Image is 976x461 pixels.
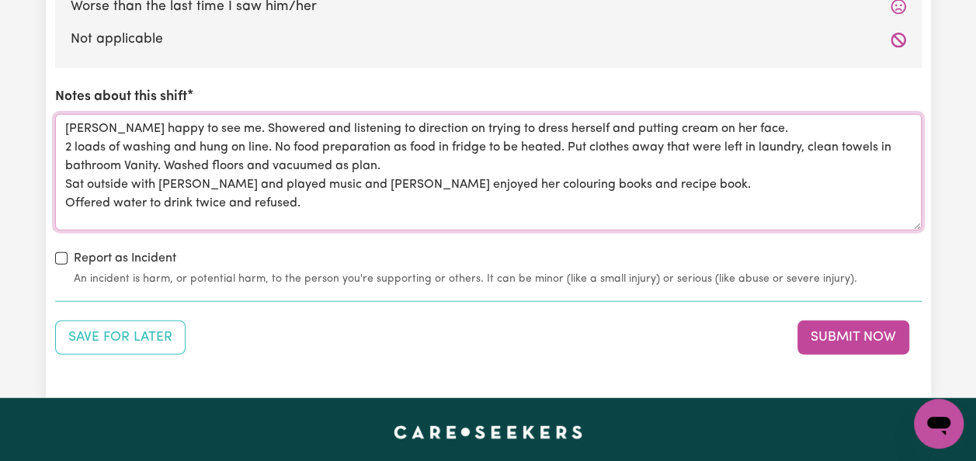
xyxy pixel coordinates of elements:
label: Report as Incident [74,249,176,268]
a: Careseekers home page [394,426,582,438]
small: An incident is harm, or potential harm, to the person you're supporting or others. It can be mino... [74,271,922,287]
button: Submit your job report [797,321,909,355]
label: Notes about this shift [55,87,187,107]
button: Save your job report [55,321,186,355]
textarea: [PERSON_NAME] happy to see me. Showered and listening to direction on trying to dress herself and... [55,114,922,230]
iframe: Button to launch messaging window [914,399,964,449]
label: Not applicable [71,29,906,50]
